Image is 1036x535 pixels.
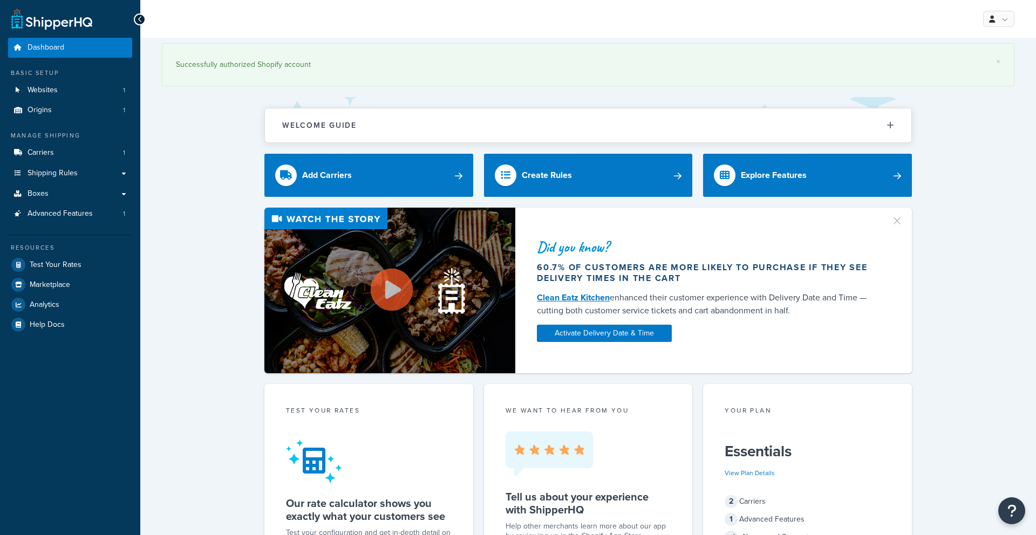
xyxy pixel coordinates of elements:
a: Boxes [8,184,132,204]
li: Advanced Features [8,204,132,224]
div: Basic Setup [8,68,132,78]
li: Origins [8,100,132,120]
span: Shipping Rules [28,169,78,178]
a: × [996,57,1000,66]
div: Advanced Features [725,512,890,527]
div: enhanced their customer experience with Delivery Date and Time — cutting both customer service ti... [537,291,878,317]
button: Open Resource Center [998,497,1025,524]
span: Websites [28,86,58,95]
span: Test Your Rates [30,260,81,270]
div: Add Carriers [302,168,352,183]
a: Shipping Rules [8,163,132,183]
span: Analytics [30,300,59,310]
span: 1 [123,209,125,218]
li: Websites [8,80,132,100]
a: Analytics [8,295,132,314]
div: Carriers [725,494,890,509]
div: Manage Shipping [8,131,132,140]
img: Video thumbnail [264,208,515,373]
div: Explore Features [741,168,807,183]
a: Explore Features [703,154,912,197]
button: Welcome Guide [265,108,911,142]
a: Advanced Features1 [8,204,132,224]
span: Boxes [28,189,49,198]
span: Origins [28,106,52,115]
span: Dashboard [28,43,64,52]
span: 2 [725,495,738,508]
span: Marketplace [30,280,70,290]
li: Carriers [8,143,132,163]
span: Carriers [28,148,54,157]
a: View Plan Details [725,468,775,478]
a: Dashboard [8,38,132,58]
div: Your Plan [725,406,890,418]
span: 1 [123,106,125,115]
a: Carriers1 [8,143,132,163]
h5: Tell us about your experience with ShipperHQ [506,490,671,516]
a: Activate Delivery Date & Time [537,325,672,342]
p: we want to hear from you [506,406,671,415]
span: 1 [725,513,738,526]
span: Advanced Features [28,209,93,218]
a: Add Carriers [264,154,473,197]
div: 60.7% of customers are more likely to purchase if they see delivery times in the cart [537,262,878,284]
h5: Our rate calculator shows you exactly what your customers see [286,497,452,523]
div: Resources [8,243,132,252]
h2: Welcome Guide [282,121,357,129]
a: Clean Eatz Kitchen [537,291,610,304]
h5: Essentials [725,443,890,460]
div: Successfully authorized Shopify account [176,57,1000,72]
span: 1 [123,86,125,95]
a: Origins1 [8,100,132,120]
a: Websites1 [8,80,132,100]
a: Help Docs [8,315,132,334]
div: Did you know? [537,239,878,255]
span: 1 [123,148,125,157]
span: Help Docs [30,320,65,330]
a: Test Your Rates [8,255,132,275]
div: Test your rates [286,406,452,418]
div: Create Rules [522,168,572,183]
a: Marketplace [8,275,132,294]
a: Create Rules [484,154,693,197]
